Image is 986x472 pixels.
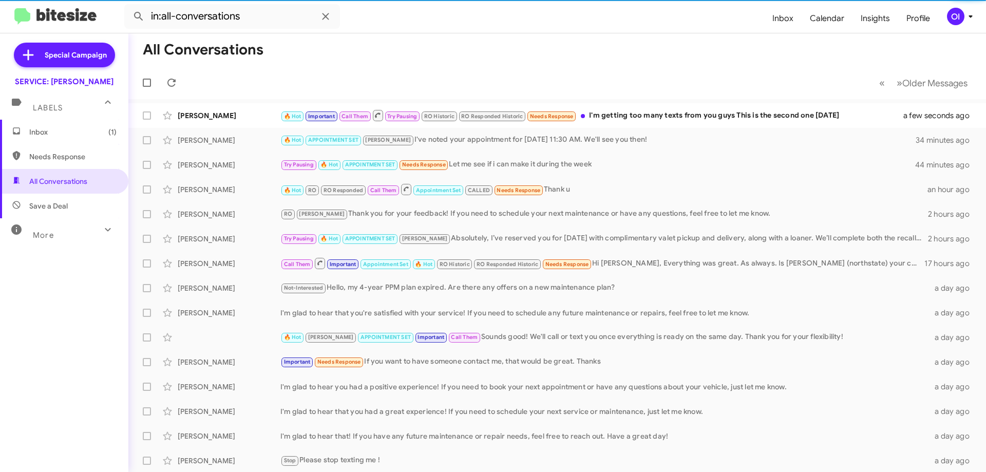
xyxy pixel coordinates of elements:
div: Thank u [280,183,927,196]
span: « [879,77,885,89]
div: a few seconds ago [916,110,978,121]
div: [PERSON_NAME] [178,135,280,145]
div: 2 hours ago [928,209,978,219]
div: Hello, my 4-year PPM plan expired. Are there any offers on a new maintenance plan? [280,282,928,294]
div: [PERSON_NAME] [178,406,280,417]
span: » [897,77,902,89]
div: a day ago [928,406,978,417]
span: 🔥 Hot [284,187,301,194]
span: All Conversations [29,176,87,186]
div: a day ago [928,332,978,343]
button: Next [890,72,974,93]
div: [PERSON_NAME] [178,110,280,121]
div: [PERSON_NAME] [178,209,280,219]
div: Let me see if i can make it during the week [280,159,916,171]
h1: All Conversations [143,42,263,58]
div: 2 hours ago [928,234,978,244]
span: 🔥 Hot [415,261,432,268]
span: Special Campaign [45,50,107,60]
div: 44 minutes ago [916,160,978,170]
a: Calendar [802,4,852,33]
span: CALLED [468,187,490,194]
span: RO Historic [424,113,454,120]
span: Needs Response [545,261,589,268]
span: Appointment Set [416,187,461,194]
span: Stop [284,457,296,464]
div: [PERSON_NAME] [178,160,280,170]
div: a day ago [928,308,978,318]
div: I'm glad to hear that! If you have any future maintenance or repair needs, feel free to reach out... [280,431,928,441]
div: I've noted your appointment for [DATE] 11:30 AM. We'll see you then! [280,134,916,146]
span: 🔥 Hot [320,161,338,168]
button: OI [938,8,975,25]
span: Not-Interested [284,285,324,291]
span: Important [330,261,356,268]
span: APPOINTMENT SET [308,137,358,143]
a: Insights [852,4,898,33]
span: Important [308,113,335,120]
span: RO Responded Historic [461,113,523,120]
div: I'm getting too many texts from you guys This is the second one [DATE] [280,109,916,122]
span: Important [284,358,311,365]
span: RO Responded Historic [477,261,538,268]
div: an hour ago [927,184,978,195]
div: Hi [PERSON_NAME], Everything was great. As always. Is [PERSON_NAME] (northstate) your cousin? [PE... [280,257,924,270]
span: More [33,231,54,240]
span: RO Historic [440,261,470,268]
span: Call Them [370,187,397,194]
div: I'm glad to hear you had a positive experience! If you need to book your next appointment or have... [280,382,928,392]
span: [PERSON_NAME] [365,137,411,143]
span: Needs Response [402,161,446,168]
span: Try Pausing [284,235,314,242]
nav: Page navigation example [874,72,974,93]
div: [PERSON_NAME] [178,184,280,195]
span: Older Messages [902,78,968,89]
span: APPOINTMENT SET [345,161,395,168]
span: APPOINTMENT SET [345,235,395,242]
span: RO [308,187,316,194]
div: [PERSON_NAME] [178,258,280,269]
div: SERVICE: [PERSON_NAME] [15,77,113,87]
div: a day ago [928,357,978,367]
div: [PERSON_NAME] [178,382,280,392]
div: [PERSON_NAME] [178,308,280,318]
span: Important [418,334,444,341]
input: Search [124,4,340,29]
div: Absolutely, I’ve reserved you for [DATE] with complimentary valet pickup and delivery, along with... [280,233,928,244]
div: a day ago [928,431,978,441]
div: 34 minutes ago [916,135,978,145]
span: 🔥 Hot [284,334,301,341]
a: Special Campaign [14,43,115,67]
div: If you want to have someone contact me, that would be great. Thanks [280,356,928,368]
div: [PERSON_NAME] [178,431,280,441]
div: [PERSON_NAME] [178,357,280,367]
span: 🔥 Hot [320,235,338,242]
div: I'm glad to hear that you're satisfied with your service! If you need to schedule any future main... [280,308,928,318]
span: Labels [33,103,63,112]
span: 🔥 Hot [284,137,301,143]
span: Try Pausing [284,161,314,168]
span: (1) [108,127,117,137]
span: Needs Response [530,113,574,120]
span: Needs Response [317,358,361,365]
span: Appointment Set [363,261,408,268]
div: Thank you for your feedback! If you need to schedule your next maintenance or have any questions,... [280,208,928,220]
span: 🔥 Hot [284,113,301,120]
div: a day ago [928,382,978,392]
span: [PERSON_NAME] [308,334,354,341]
div: Please stop texting me ! [280,455,928,466]
div: a day ago [928,456,978,466]
span: Inbox [29,127,117,137]
span: Try Pausing [387,113,417,120]
span: Needs Response [497,187,540,194]
a: Inbox [764,4,802,33]
span: Save a Deal [29,201,68,211]
span: RO [284,211,292,217]
span: [PERSON_NAME] [299,211,345,217]
a: Profile [898,4,938,33]
div: a day ago [928,283,978,293]
button: Previous [873,72,891,93]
